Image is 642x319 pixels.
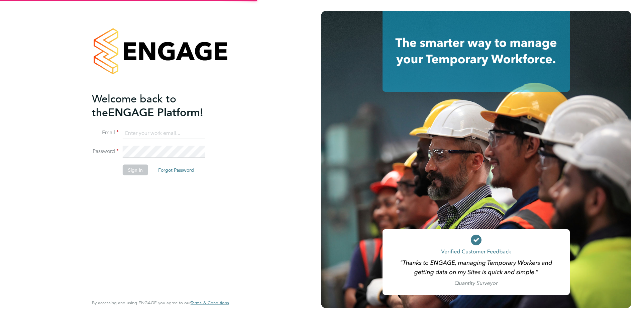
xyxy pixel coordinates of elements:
button: Sign In [123,165,148,175]
input: Enter your work email... [123,127,205,139]
label: Password [92,148,119,155]
button: Forgot Password [153,165,199,175]
a: Terms & Conditions [191,300,229,306]
h2: ENGAGE Platform! [92,92,222,119]
span: Welcome back to the [92,92,176,119]
span: By accessing and using ENGAGE you agree to our [92,300,229,306]
label: Email [92,129,119,136]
